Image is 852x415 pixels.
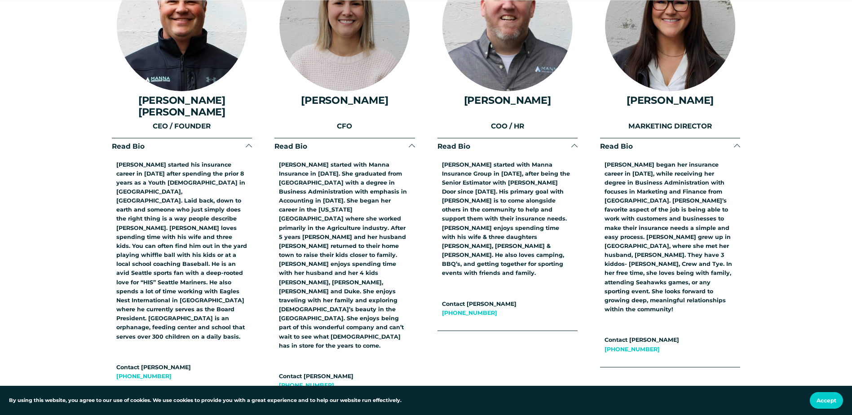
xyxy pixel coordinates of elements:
[116,364,191,371] strong: Contact [PERSON_NAME]
[437,142,571,150] span: Read Bio
[442,300,516,307] strong: Contact [PERSON_NAME]
[116,373,172,380] a: [PHONE_NUMBER]
[817,397,836,404] span: Accept
[600,138,740,154] button: Read Bio
[274,154,415,403] div: Read Bio
[600,94,740,106] h4: [PERSON_NAME]
[437,138,578,154] button: Read Bio
[274,121,415,132] p: CFO
[279,373,353,380] strong: Contact [PERSON_NAME]
[442,309,497,316] a: [PHONE_NUMBER]
[605,160,736,314] p: [PERSON_NAME] began her insurance career in [DATE], while receiving her degree in Business Admini...
[274,94,415,106] h4: [PERSON_NAME]
[437,94,578,106] h4: [PERSON_NAME]
[605,346,660,353] a: [PHONE_NUMBER]
[605,336,679,343] strong: Contact [PERSON_NAME]
[437,154,578,331] div: Read Bio
[112,121,252,132] p: CEO / FOUNDER
[9,397,402,405] p: By using this website, you agree to our use of cookies. We use cookies to provide you with a grea...
[279,382,334,389] a: [PHONE_NUMBER]
[116,160,247,341] p: [PERSON_NAME] started his insurance career in [DATE] after spending the prior 8 years as a Youth ...
[112,154,252,394] div: Read Bio
[274,138,415,154] button: Read Bio
[442,160,573,278] p: [PERSON_NAME] started with Manna Insurance Group in [DATE], after being the Senior Estimator with...
[274,142,408,150] span: Read Bio
[600,142,734,150] span: Read Bio
[600,154,740,367] div: Read Bio
[112,94,252,118] h4: [PERSON_NAME] [PERSON_NAME]
[112,142,246,150] span: Read Bio
[437,121,578,132] p: COO / HR
[279,160,410,350] p: [PERSON_NAME] started with Manna Insurance in [DATE]. She graduated from [GEOGRAPHIC_DATA] with a...
[112,138,252,154] button: Read Bio
[600,121,740,132] p: MARKETING DIRECTOR
[810,392,843,409] button: Accept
